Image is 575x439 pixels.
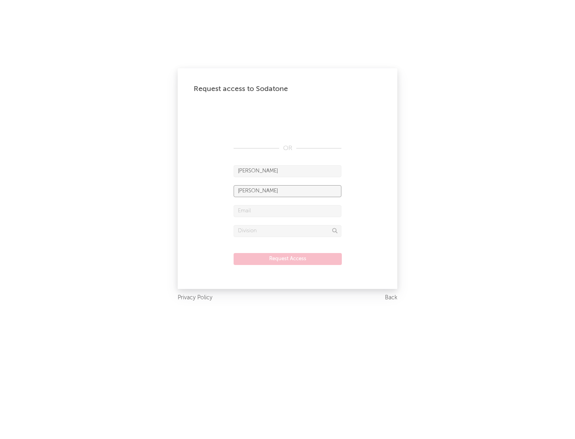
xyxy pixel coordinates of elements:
[234,144,341,153] div: OR
[385,293,397,303] a: Back
[234,165,341,177] input: First Name
[178,293,212,303] a: Privacy Policy
[234,253,342,265] button: Request Access
[234,185,341,197] input: Last Name
[194,84,381,94] div: Request access to Sodatone
[234,205,341,217] input: Email
[234,225,341,237] input: Division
